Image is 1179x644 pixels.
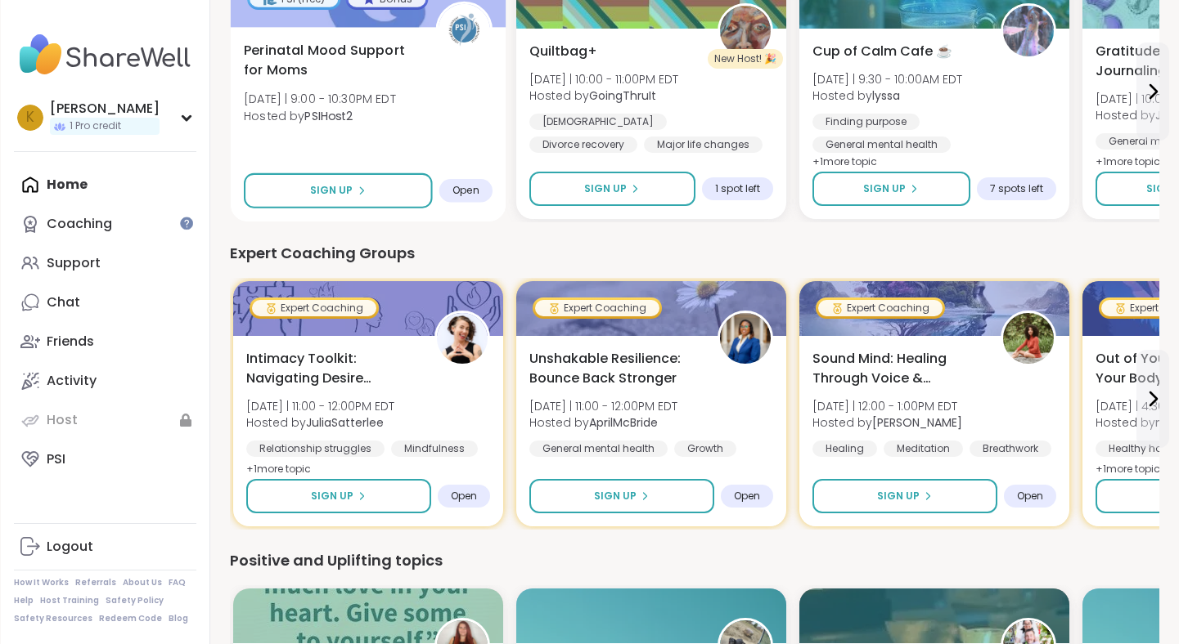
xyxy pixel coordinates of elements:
span: Open [734,490,760,503]
div: Meditation [884,441,963,457]
a: Activity [14,361,196,400]
span: [DATE] | 12:00 - 1:00PM EDT [812,398,962,414]
div: Divorce recovery [529,136,637,153]
img: JuliaSatterlee [437,313,488,364]
a: FAQ [169,577,186,588]
div: Logout [47,538,93,556]
div: [PERSON_NAME] [50,100,160,118]
a: About Us [123,577,162,588]
a: Host [14,400,196,440]
div: Coaching [47,215,112,233]
div: Finding purpose [812,114,920,130]
span: Sign Up [584,181,627,196]
span: Open [452,184,479,197]
b: [PERSON_NAME] [872,414,962,431]
span: Hosted by [529,87,678,104]
b: JuliaSatterlee [306,414,384,431]
div: Expert Coaching [535,300,659,316]
a: Safety Policy [106,595,164,606]
img: ShareWell Nav Logo [14,26,196,83]
span: [DATE] | 11:00 - 12:00PM EDT [529,398,677,414]
div: Friends [47,333,94,351]
div: Major life changes [644,136,763,153]
span: Hosted by [244,107,396,123]
div: Relationship struggles [246,441,385,457]
span: Hosted by [812,87,962,104]
button: Sign Up [246,479,431,513]
div: Positive and Uplifting topics [230,549,1159,572]
div: Growth [674,441,736,457]
button: Sign Up [244,173,433,208]
div: Expert Coaching [252,300,376,316]
div: Expert Coaching [818,300,943,316]
a: Referrals [75,577,116,588]
span: [DATE] | 10:00 - 11:00PM EDT [529,71,678,87]
div: General mental health [812,136,951,153]
img: AprilMcBride [720,313,771,364]
a: Redeem Code [99,613,162,624]
a: Host Training [40,595,99,606]
span: Open [451,490,477,503]
div: Healing [812,441,877,457]
a: Coaching [14,204,196,244]
img: PSIHost2 [438,4,489,56]
div: Activity [47,372,97,390]
span: Sign Up [309,183,353,198]
div: Mindfulness [391,441,478,457]
span: [DATE] | 9:30 - 10:00AM EDT [812,71,962,87]
span: [DATE] | 9:00 - 10:30PM EDT [244,91,396,107]
a: Support [14,244,196,283]
a: Blog [169,613,188,624]
button: Sign Up [529,479,714,513]
span: 7 spots left [990,182,1043,195]
div: PSI [47,450,65,468]
a: Help [14,595,34,606]
div: [DEMOGRAPHIC_DATA] [529,114,667,130]
div: Expert Coaching Groups [230,242,1159,265]
span: Unshakable Resilience: Bounce Back Stronger [529,349,700,388]
span: Hosted by [246,414,394,431]
img: Joana_Ayala [1003,313,1054,364]
iframe: Spotlight [180,217,193,230]
div: General mental health [529,441,668,457]
b: AprilMcBride [589,414,658,431]
button: Sign Up [812,172,970,206]
span: Sign Up [863,181,906,196]
span: Open [1017,490,1043,503]
span: Quiltbag+ [529,42,597,61]
span: [DATE] | 11:00 - 12:00PM EDT [246,398,394,414]
a: Safety Resources [14,613,92,624]
a: How It Works [14,577,69,588]
img: lyssa [1003,6,1054,56]
div: Host [47,411,78,429]
span: Sign Up [877,489,920,503]
span: Intimacy Toolkit: Navigating Desire Dynamics [246,349,416,388]
span: Hosted by [812,414,962,431]
a: PSI [14,440,196,479]
b: lyssa [872,87,900,104]
span: Sign Up [594,489,637,503]
span: k [26,107,34,128]
div: Breathwork [970,441,1051,457]
span: Hosted by [529,414,677,431]
button: Sign Up [812,479,997,513]
a: Friends [14,322,196,361]
span: 1 Pro credit [70,119,121,133]
div: Support [47,254,101,272]
a: Chat [14,283,196,322]
span: Cup of Calm Cafe ☕️ [812,42,952,61]
a: Logout [14,527,196,566]
span: Sound Mind: Healing Through Voice & Vibration [812,349,983,388]
span: Perinatal Mood Support for Moms [244,41,417,81]
div: Chat [47,293,80,311]
div: New Host! 🎉 [708,49,783,69]
span: Sign Up [311,489,353,503]
b: GoingThruIt [589,87,656,104]
span: 1 spot left [715,182,760,195]
b: PSIHost2 [304,107,353,123]
img: GoingThruIt [720,6,771,56]
button: Sign Up [529,172,695,206]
